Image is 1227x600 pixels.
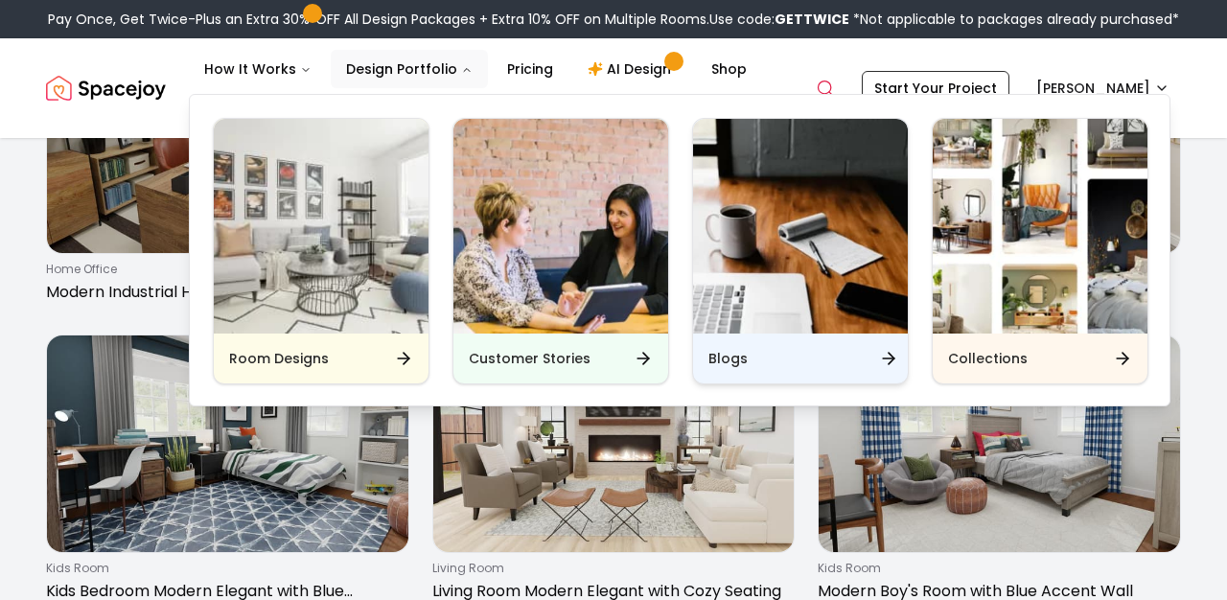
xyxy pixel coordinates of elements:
[46,69,166,107] a: Spacejoy
[1025,71,1181,105] button: [PERSON_NAME]
[819,335,1180,552] img: Modern Boy's Room with Blue Accent Wall
[189,50,327,88] button: How It Works
[933,119,1147,334] img: Collections
[572,50,692,88] a: AI Design
[46,38,1181,138] nav: Global
[46,281,402,304] p: Modern Industrial Home Office with Warm Wood Tones
[862,71,1009,105] a: Start Your Project
[492,50,568,88] a: Pricing
[190,95,1171,407] div: Design Portfolio
[432,561,788,576] p: living room
[213,118,429,384] a: Room DesignsRoom Designs
[469,349,590,368] h6: Customer Stories
[433,335,795,552] img: Living Room Modern Elegant with Cozy Seating
[46,35,409,312] a: Modern Industrial Home Office with Warm Wood Toneshome officeModern Industrial Home Office with W...
[818,561,1173,576] p: kids room
[46,561,402,576] p: kids room
[46,262,402,277] p: home office
[214,119,428,334] img: Room Designs
[331,50,488,88] button: Design Portfolio
[849,10,1179,29] span: *Not applicable to packages already purchased*
[229,349,329,368] h6: Room Designs
[693,119,908,334] img: Blogs
[709,10,849,29] span: Use code:
[189,50,762,88] nav: Main
[47,36,408,253] img: Modern Industrial Home Office with Warm Wood Tones
[932,118,1148,384] a: CollectionsCollections
[48,10,1179,29] div: Pay Once, Get Twice-Plus an Extra 30% OFF All Design Packages + Extra 10% OFF on Multiple Rooms.
[775,10,849,29] b: GETTWICE
[452,118,669,384] a: Customer StoriesCustomer Stories
[453,119,668,334] img: Customer Stories
[692,118,909,384] a: BlogsBlogs
[708,349,748,368] h6: Blogs
[46,69,166,107] img: Spacejoy Logo
[696,50,762,88] a: Shop
[47,335,408,552] img: Kids Bedroom Modern Elegant with Blue Accent Wall
[948,349,1028,368] h6: Collections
